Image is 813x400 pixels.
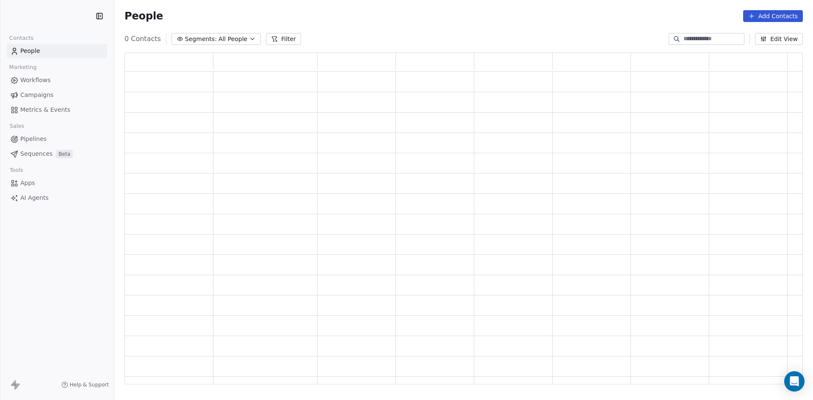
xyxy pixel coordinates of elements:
[61,381,109,388] a: Help & Support
[20,76,51,85] span: Workflows
[20,179,35,188] span: Apps
[7,191,107,205] a: AI Agents
[7,73,107,87] a: Workflows
[20,105,70,114] span: Metrics & Events
[185,35,217,44] span: Segments:
[6,120,28,132] span: Sales
[743,10,803,22] button: Add Contacts
[6,164,27,177] span: Tools
[20,149,53,158] span: Sequences
[7,147,107,161] a: SequencesBeta
[20,47,40,55] span: People
[70,381,109,388] span: Help & Support
[6,61,40,74] span: Marketing
[784,371,805,392] div: Open Intercom Messenger
[218,35,247,44] span: All People
[7,103,107,117] a: Metrics & Events
[20,135,47,143] span: Pipelines
[6,32,37,44] span: Contacts
[7,132,107,146] a: Pipelines
[7,88,107,102] a: Campaigns
[20,193,49,202] span: AI Agents
[124,10,163,22] span: People
[755,33,803,45] button: Edit View
[7,44,107,58] a: People
[266,33,301,45] button: Filter
[124,34,161,44] span: 0 Contacts
[56,150,73,158] span: Beta
[7,176,107,190] a: Apps
[20,91,53,99] span: Campaigns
